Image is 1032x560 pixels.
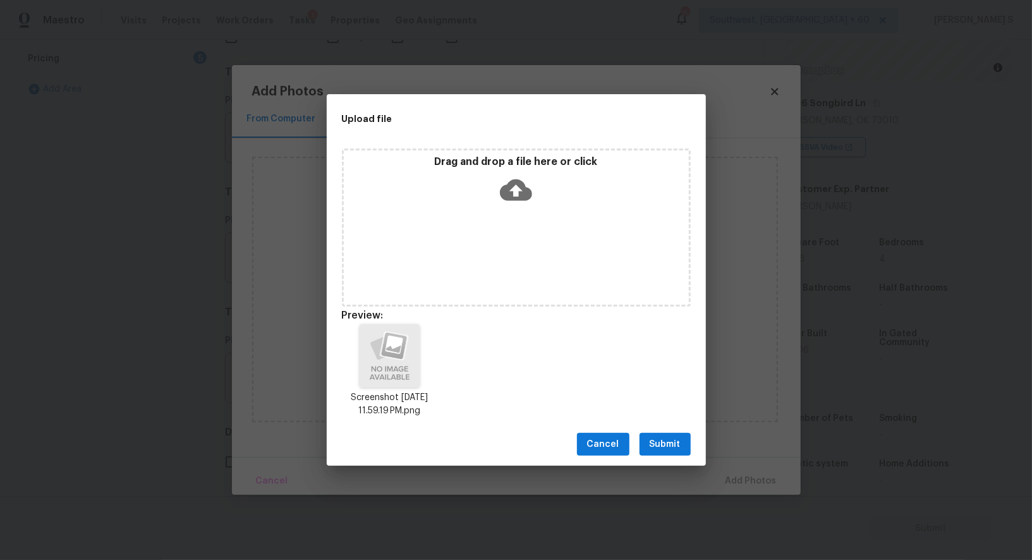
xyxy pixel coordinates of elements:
[360,324,419,387] img: h91OBf61q4PEwAAAABJRU5ErkJggg==
[342,391,438,418] p: Screenshot [DATE] 11.59.19 PM.png
[577,433,629,456] button: Cancel
[650,437,681,453] span: Submit
[344,155,689,169] p: Drag and drop a file here or click
[587,437,619,453] span: Cancel
[342,112,634,126] h2: Upload file
[640,433,691,456] button: Submit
